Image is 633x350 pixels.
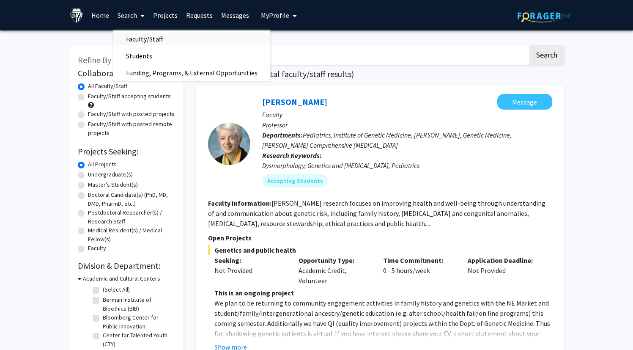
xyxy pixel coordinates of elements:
[461,255,546,286] div: Not Provided
[217,0,253,30] a: Messages
[88,120,175,138] label: Faculty/Staff with posted remote projects
[468,255,540,265] p: Application Deadline:
[149,0,182,30] a: Projects
[262,131,512,149] span: Pediatrics, Institute of Genetic Medicine, [PERSON_NAME], Genetic Medicine, [PERSON_NAME] Compreh...
[6,312,36,344] iframe: Chat
[78,261,175,271] h2: Division & Department:
[182,0,217,30] a: Requests
[262,160,552,171] div: Dysmorphology, Genetics and [MEDICAL_DATA], Pediatrics
[113,30,175,47] span: Faculty/Staff
[214,289,294,297] u: This is an ongoing project
[196,69,564,79] h1: Page of ( total faculty/staff results)
[88,190,175,208] label: Doctoral Candidate(s) (PhD, MD, DMD, PharmD, etc.)
[214,255,286,265] p: Seeking:
[113,64,270,81] span: Funding, Programs, & External Opportunities
[214,265,286,276] div: Not Provided
[88,208,175,226] label: Postdoctoral Researcher(s) / Research Staff
[262,96,327,107] a: [PERSON_NAME]
[113,66,270,79] a: Funding, Programs, & External Opportunities
[88,170,133,179] label: Undergraduate(s)
[518,9,570,22] img: ForagerOne Logo
[262,151,322,160] b: Research Keywords:
[88,244,106,253] label: Faculty
[88,110,175,119] label: Faculty/Staff with posted projects
[377,255,461,286] div: 0 - 5 hours/week
[299,255,370,265] p: Opportunity Type:
[262,110,552,120] p: Faculty
[208,199,271,207] b: Faculty Information:
[383,255,455,265] p: Time Commitment:
[88,82,127,91] label: All Faculty/Staff
[88,160,117,169] label: All Projects
[208,245,552,255] span: Genetics and public health
[262,120,552,130] p: Professor
[103,331,173,349] label: Center for Talented Youth (CTY)
[83,274,160,283] h3: Academic and Cultural Centers
[103,313,173,331] label: Bloomberg Center for Public Innovation
[262,174,328,187] mat-chip: Accepting Students
[88,180,138,189] label: Master's Student(s)
[529,45,564,65] button: Search
[88,92,171,101] label: Faculty/Staff accepting students
[113,33,270,45] a: Faculty/Staff
[196,45,528,65] input: Search Keywords
[103,285,130,294] label: (Select All)
[262,131,303,139] b: Departments:
[113,50,270,62] a: Students
[208,233,552,243] p: Open Projects
[103,295,173,313] label: Berman Institute of Bioethics (BIB)
[88,226,175,244] label: Medical Resident(s) / Medical Fellow(s)
[113,47,165,64] span: Students
[292,255,377,286] div: Academic Credit, Volunteer
[261,11,289,19] span: My Profile
[208,199,545,228] fg-read-more: [PERSON_NAME] research focuses on improving health and well-being through understanding of and co...
[78,68,175,78] h2: Collaboration Status:
[69,8,84,23] img: Johns Hopkins University Logo
[497,94,552,110] button: Message Joann Bodurtha
[87,0,113,30] a: Home
[78,55,111,65] span: Refine By
[78,146,175,157] h2: Projects Seeking:
[113,0,149,30] a: Search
